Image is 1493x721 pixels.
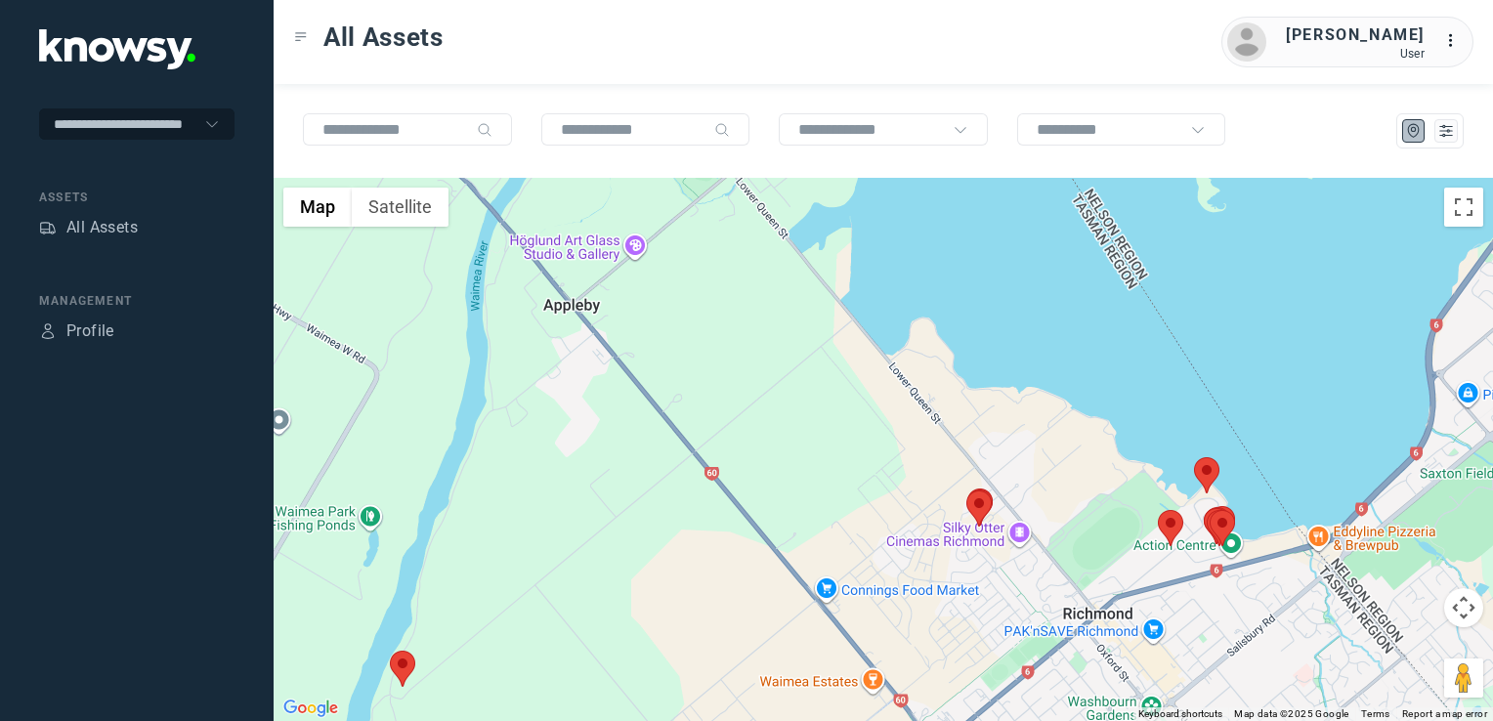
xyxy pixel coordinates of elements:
div: : [1444,29,1468,56]
a: AssetsAll Assets [39,216,138,239]
div: List [1437,122,1455,140]
button: Toggle fullscreen view [1444,188,1483,227]
a: Report a map error [1402,708,1487,719]
span: Map data ©2025 Google [1234,708,1348,719]
div: Profile [39,322,57,340]
div: Search [714,122,730,138]
div: Profile [66,319,114,343]
img: Google [278,696,343,721]
div: Assets [39,189,235,206]
tspan: ... [1445,33,1465,48]
div: Management [39,292,235,310]
button: Show satellite imagery [352,188,448,227]
div: Search [477,122,492,138]
div: [PERSON_NAME] [1286,23,1425,47]
button: Drag Pegman onto the map to open Street View [1444,658,1483,698]
button: Keyboard shortcuts [1138,707,1222,721]
img: avatar.png [1227,22,1266,62]
span: All Assets [323,20,444,55]
a: Terms (opens in new tab) [1361,708,1390,719]
img: Application Logo [39,29,195,69]
div: Assets [39,219,57,236]
div: Map [1405,122,1423,140]
div: User [1286,47,1425,61]
button: Map camera controls [1444,588,1483,627]
a: Open this area in Google Maps (opens a new window) [278,696,343,721]
a: ProfileProfile [39,319,114,343]
div: Toggle Menu [294,30,308,44]
div: All Assets [66,216,138,239]
div: : [1444,29,1468,53]
button: Show street map [283,188,352,227]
